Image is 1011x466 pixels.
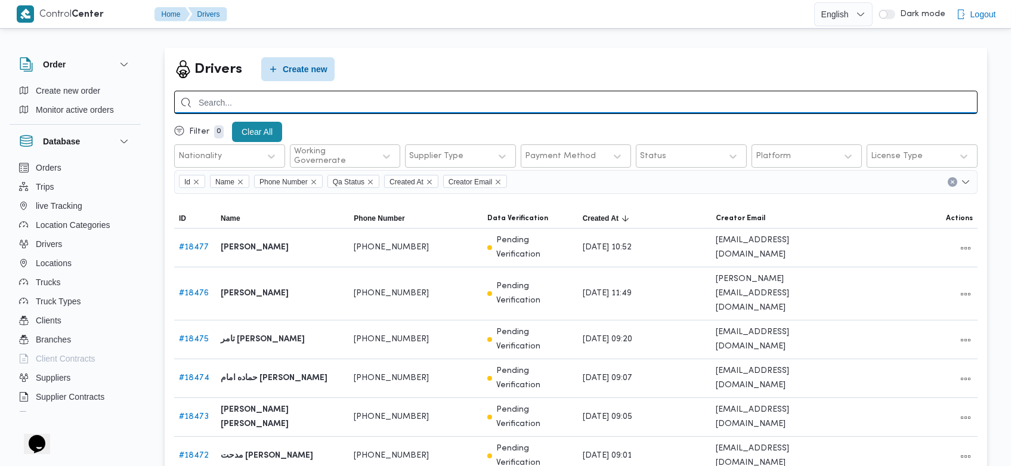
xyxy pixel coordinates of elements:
[179,214,186,223] span: ID
[179,289,209,297] a: #18476
[14,330,136,349] button: Branches
[179,243,209,251] a: #18477
[497,364,573,393] p: Pending Verification
[237,178,244,186] button: Remove Name from selection in this group
[716,325,839,354] span: [EMAIL_ADDRESS][DOMAIN_NAME]
[716,272,839,315] span: [PERSON_NAME][EMAIL_ADDRESS][DOMAIN_NAME]
[354,286,429,301] span: [PHONE_NUMBER]
[716,214,765,223] span: Creator Email
[14,292,136,311] button: Truck Types
[497,279,573,308] p: Pending Verification
[10,158,141,416] div: Database
[184,175,190,189] span: Id
[43,134,80,149] h3: Database
[583,371,632,385] span: [DATE] 09:07
[14,215,136,234] button: Location Categories
[154,7,190,21] button: Home
[36,180,54,194] span: Trips
[178,152,222,161] div: Nationality
[221,403,344,431] b: [PERSON_NAME] [PERSON_NAME]
[221,240,289,255] b: [PERSON_NAME]
[36,390,104,404] span: Supplier Contracts
[367,178,374,186] button: Remove Qa Status from selection in this group
[583,214,619,223] span: Created At; Sorted in descending order
[179,413,209,421] a: #18473
[221,332,305,347] b: تامر [PERSON_NAME]
[14,368,136,387] button: Suppliers
[14,254,136,273] button: Locations
[294,147,370,166] div: Working Governerate
[487,214,548,223] span: Data Verification
[583,410,632,424] span: [DATE] 09:05
[36,218,110,232] span: Location Categories
[716,364,839,393] span: [EMAIL_ADDRESS][DOMAIN_NAME]
[14,273,136,292] button: Trucks
[948,177,957,187] button: Clear input
[36,84,100,98] span: Create new order
[961,177,970,187] button: Open list of options
[10,81,141,124] div: Order
[409,152,463,161] div: Supplier Type
[716,233,839,262] span: [EMAIL_ADDRESS][DOMAIN_NAME]
[959,333,973,347] button: All actions
[216,209,349,228] button: Name
[12,418,50,454] iframe: chat widget
[349,209,482,228] button: Phone Number
[36,332,71,347] span: Branches
[221,371,327,385] b: حماده امام [PERSON_NAME]
[36,256,72,270] span: Locations
[354,240,429,255] span: [PHONE_NUMBER]
[583,286,632,301] span: [DATE] 11:49
[959,372,973,386] button: All actions
[14,349,136,368] button: Client Contracts
[959,449,973,464] button: All actions
[193,178,200,186] button: Remove Id from selection in this group
[283,62,327,76] span: Create new
[310,178,317,186] button: Remove Phone Number from selection in this group
[443,175,507,188] span: Creator Email
[959,411,973,425] button: All actions
[621,214,630,223] svg: Sorted in descending order
[354,332,429,347] span: [PHONE_NUMBER]
[174,91,978,114] input: Search...
[232,122,282,142] button: Clear All
[951,2,1001,26] button: Logout
[354,214,404,223] span: Phone Number
[43,57,66,72] h3: Order
[895,10,945,19] span: Dark mode
[583,332,632,347] span: [DATE] 09:20
[221,286,289,301] b: [PERSON_NAME]
[716,403,839,431] span: [EMAIL_ADDRESS][DOMAIN_NAME]
[36,294,81,308] span: Truck Types
[384,175,438,188] span: Created At
[14,387,136,406] button: Supplier Contracts
[14,158,136,177] button: Orders
[36,409,66,423] span: Devices
[333,175,364,189] span: Qa Status
[179,374,209,382] a: #18474
[210,175,249,188] span: Name
[497,325,573,354] p: Pending Verification
[14,177,136,196] button: Trips
[449,175,492,189] span: Creator Email
[179,175,205,188] span: Id
[72,10,104,19] b: Center
[174,209,216,228] button: ID
[354,410,429,424] span: [PHONE_NUMBER]
[221,449,313,463] b: مدحت [PERSON_NAME]
[179,335,209,343] a: #18475
[254,175,323,188] span: Phone Number
[583,449,632,463] span: [DATE] 09:01
[36,103,114,117] span: Monitor active orders
[36,313,61,328] span: Clients
[36,351,95,366] span: Client Contracts
[19,134,131,149] button: Database
[36,275,60,289] span: Trucks
[640,152,666,161] div: Status
[389,175,423,189] span: Created At
[261,57,335,81] button: Create new
[189,127,209,137] p: Filter
[14,81,136,100] button: Create new order
[525,152,596,161] div: Payment Method
[194,59,242,80] h2: Drivers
